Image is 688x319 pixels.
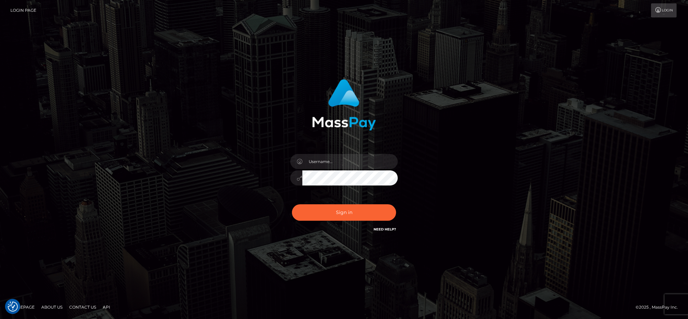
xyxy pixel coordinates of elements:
[7,302,37,312] a: Homepage
[10,3,36,17] a: Login Page
[39,302,65,312] a: About Us
[302,154,398,169] input: Username...
[292,204,396,221] button: Sign in
[67,302,99,312] a: Contact Us
[8,302,18,312] img: Revisit consent button
[312,79,376,130] img: MassPay Login
[636,304,683,311] div: © 2025 , MassPay Inc.
[8,302,18,312] button: Consent Preferences
[374,227,396,231] a: Need Help?
[100,302,113,312] a: API
[651,3,677,17] a: Login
